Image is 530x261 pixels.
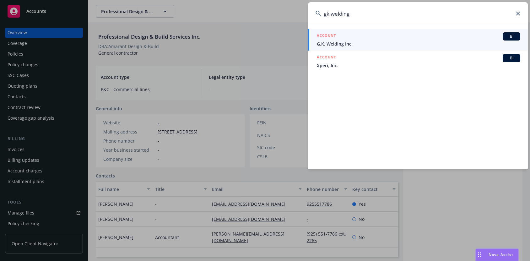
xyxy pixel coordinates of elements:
a: ACCOUNTBIG.K. Welding Inc. [308,29,528,51]
span: G.K. Welding Inc. [317,41,520,47]
span: Nova Assist [489,252,513,257]
span: Xperi, Inc. [317,62,520,69]
div: Drag to move [476,249,484,261]
h5: ACCOUNT [317,54,336,62]
span: BI [505,55,518,61]
span: BI [505,34,518,39]
button: Nova Assist [475,248,519,261]
input: Search... [308,2,528,25]
a: ACCOUNTBIXperi, Inc. [308,51,528,72]
h5: ACCOUNT [317,32,336,40]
